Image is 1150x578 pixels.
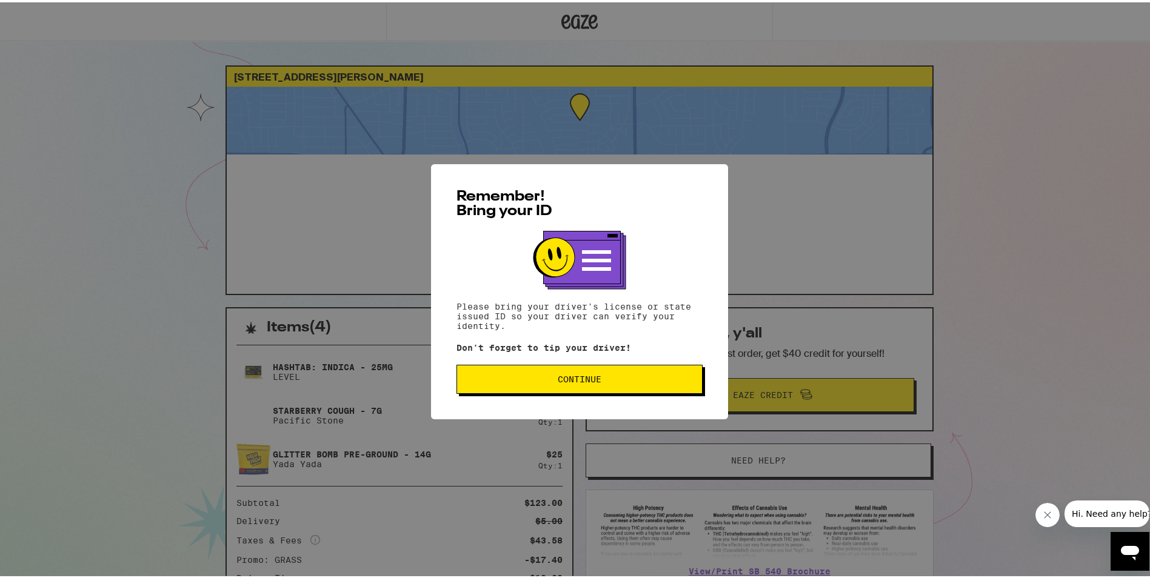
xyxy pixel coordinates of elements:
[1065,498,1149,525] iframe: Message from company
[1035,500,1060,525] iframe: Close message
[7,8,87,18] span: Hi. Need any help?
[456,340,703,350] p: Don't forget to tip your driver!
[456,187,552,216] span: Remember! Bring your ID
[1111,530,1149,568] iframe: Button to launch messaging window
[456,362,703,391] button: Continue
[558,373,601,381] span: Continue
[456,299,703,328] p: Please bring your driver's license or state issued ID so your driver can verify your identity.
